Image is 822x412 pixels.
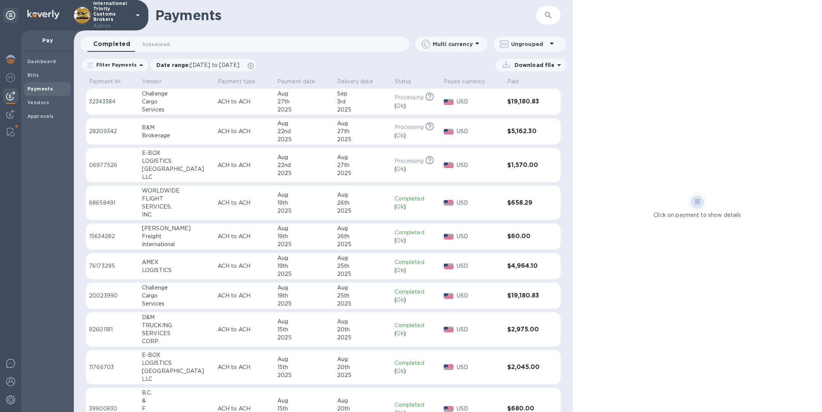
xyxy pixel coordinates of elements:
img: USD [444,364,454,370]
h3: $60.00 [507,233,544,240]
img: USD [444,200,454,205]
div: Aug [337,254,389,262]
p: Processing [395,123,424,131]
div: Freight [142,232,212,240]
span: Delivery date [337,78,383,86]
img: USD [444,327,454,332]
img: USD [444,264,454,269]
div: 2025 [277,207,331,215]
div: ( ) [395,266,438,274]
p: Payment № [89,78,121,86]
p: Admin [93,22,131,30]
p: ACH to ACH [218,127,271,135]
div: 3rd [337,98,389,106]
div: LLC [142,173,212,181]
h3: $4,964.10 [507,262,544,270]
div: 2025 [277,240,331,248]
div: LOGISTICS [142,157,212,165]
p: USD [457,363,501,371]
p: Ok [396,203,404,211]
div: Unpin categories [3,8,18,23]
b: Payments [27,86,53,92]
p: USD [457,127,501,135]
b: Dashboard [27,59,56,64]
div: Aug [277,224,331,232]
div: 25th [337,292,389,300]
div: Aug [277,318,331,326]
div: 27th [277,98,331,106]
div: WORLDWIDE [142,187,212,195]
div: 26th [337,232,389,240]
p: Multi currency [433,40,473,48]
p: USD [457,199,501,207]
img: USD [444,234,454,239]
div: ( ) [395,132,438,140]
p: Completed [395,258,438,266]
div: LLC [142,375,212,383]
h1: Payments [155,7,479,23]
div: & [142,397,212,405]
span: Payment date [277,78,325,86]
span: Status [395,78,422,86]
div: 26th [337,199,389,207]
div: TRUCKING [142,321,212,329]
p: USD [457,326,501,334]
b: Bills [27,72,39,78]
h3: $658.29 [507,199,544,207]
p: USD [457,232,501,240]
div: 20th [337,326,389,334]
p: 68658491 [89,199,136,207]
div: 19th [277,232,331,240]
div: Date range:[DATE] to [DATE] [150,59,256,71]
p: Completed [395,401,438,409]
div: 2025 [277,334,331,342]
span: Scheduled [142,40,170,48]
div: Aug [277,284,331,292]
p: International Trinity Customs Brokers [93,1,131,30]
img: Logo [27,10,59,19]
div: Aug [277,153,331,161]
p: ACH to ACH [218,292,271,300]
p: Completed [395,195,438,203]
div: Aug [337,318,389,326]
h3: $19,180.83 [507,98,544,105]
p: Completed [395,359,438,367]
p: Ok [396,132,404,140]
div: 27th [337,161,389,169]
div: Brokerage [142,132,212,140]
div: Aug [337,119,389,127]
h3: $1,570.00 [507,162,544,169]
img: Foreign exchange [6,73,15,82]
p: Payment type [218,78,256,86]
span: Payment type [218,78,266,86]
p: Completed [395,288,438,296]
img: USD [444,293,454,299]
div: 2025 [277,106,331,114]
p: ACH to ACH [218,262,271,270]
div: Aug [337,284,389,292]
p: USD [457,161,501,169]
div: 2025 [337,240,389,248]
p: 06977526 [89,161,136,169]
p: 11766703 [89,363,136,371]
div: E-BOX [142,351,212,359]
p: ACH to ACH [218,199,271,207]
div: AMEX [142,258,212,266]
p: 32343384 [89,98,136,106]
div: 19th [277,199,331,207]
img: USD [444,162,454,168]
div: Challenge [142,90,212,98]
p: Pay [27,37,68,44]
p: 82601181 [89,326,136,334]
div: 2025 [277,270,331,278]
div: 20th [337,363,389,371]
div: SERVICES [142,329,212,337]
img: USD [444,129,454,134]
p: ACH to ACH [218,363,271,371]
div: ( ) [395,367,438,375]
div: Aug [337,224,389,232]
div: Aug [277,355,331,363]
div: 2025 [337,300,389,308]
div: [GEOGRAPHIC_DATA] [142,367,212,375]
img: USD [444,406,454,412]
